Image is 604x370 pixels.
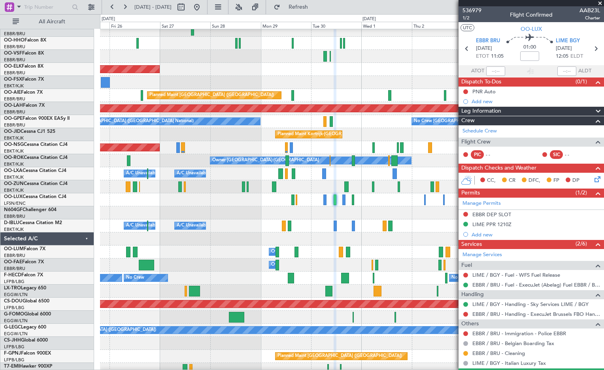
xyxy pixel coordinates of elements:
[271,259,325,271] div: Owner Melsbroek Air Base
[461,290,484,299] span: Handling
[4,77,44,82] a: OO-FSXFalcon 7X
[472,221,512,228] div: LIME PPR 1210Z
[461,261,472,270] span: Fuel
[578,67,591,75] span: ALDT
[4,338,21,343] span: CS-JHH
[4,312,51,317] a: G-FOMOGlobal 6000
[271,246,325,258] div: Owner Melsbroek Air Base
[472,340,554,347] a: EBBR / BRU - Belgian Boarding Tax
[4,213,25,219] a: EBBR/BRU
[4,208,23,212] span: N604GF
[570,53,583,60] span: ELDT
[572,177,579,185] span: DP
[472,272,560,278] a: LIME / BGY - Fuel - WFS Fuel Release
[177,220,303,232] div: A/C Unavailable [GEOGRAPHIC_DATA]-[GEOGRAPHIC_DATA]
[462,200,501,208] a: Manage Permits
[472,350,525,357] a: EBBR / BRU - Cleaning
[4,64,22,69] span: OO-ELK
[472,301,589,308] a: LIME / BGY - Handling - Sky Services LIME / BGY
[4,83,24,89] a: EBKT/KJK
[4,96,25,102] a: EBBR/BRU
[462,6,481,15] span: 536979
[4,174,24,180] a: EBKT/KJK
[461,138,491,147] span: Flight Crew
[4,338,48,343] a: CS-JHHGlobal 6000
[4,64,43,69] a: OO-ELKFalcon 8X
[4,135,24,141] a: EBKT/KJK
[528,177,540,185] span: DFC,
[4,90,21,95] span: OO-AIE
[102,16,115,23] div: [DATE]
[461,107,501,116] span: Leg Information
[461,116,475,125] span: Crew
[565,151,583,158] div: - -
[576,189,587,197] span: (1/2)
[4,51,22,56] span: OO-VSF
[4,221,19,225] span: D-IBLU
[461,240,482,249] span: Services
[4,161,24,167] a: EBKT/KJK
[461,319,479,328] span: Others
[126,220,273,232] div: A/C Unavailable [GEOGRAPHIC_DATA] ([GEOGRAPHIC_DATA] National)
[4,292,28,298] a: EGGW/LTN
[4,38,25,43] span: OO-HHO
[523,43,536,51] span: 01:00
[4,273,21,277] span: F-HECD
[21,19,83,25] span: All Aircraft
[4,286,46,291] a: LX-TROLegacy 650
[4,194,66,199] a: OO-LUXCessna Citation CJ4
[4,299,49,304] a: CS-DOUGlobal 6500
[461,189,480,198] span: Permits
[4,122,25,128] a: EBBR/BRU
[556,37,580,45] span: LIME BGY
[576,240,587,248] span: (2/6)
[4,351,51,356] a: F-GPNJFalcon 900EX
[4,51,44,56] a: OO-VSFFalcon 8X
[134,4,172,11] span: [DATE] - [DATE]
[4,103,23,108] span: OO-LAH
[361,22,411,29] div: Wed 1
[4,142,68,147] a: OO-NSGCessna Citation CJ4
[4,90,43,95] a: OO-AIEFalcon 7X
[414,115,546,127] div: No Crew [GEOGRAPHIC_DATA] ([GEOGRAPHIC_DATA] National)
[462,127,497,135] a: Schedule Crew
[521,25,542,33] span: OO-LUX
[461,24,474,31] button: UTC
[461,77,501,87] span: Dispatch To-Dos
[4,305,25,311] a: LFPB/LBG
[462,15,481,21] span: 1/2
[4,299,23,304] span: CS-DOU
[4,44,25,50] a: EBBR/BRU
[4,247,24,251] span: OO-LUM
[261,22,311,29] div: Mon 29
[4,129,21,134] span: OO-JID
[4,181,24,186] span: OO-ZUN
[4,253,25,259] a: EBBR/BRU
[4,227,24,232] a: EBKT/KJK
[109,22,160,29] div: Fri 26
[4,181,68,186] a: OO-ZUNCessna Citation CJ4
[126,272,144,284] div: No Crew
[451,272,470,284] div: No Crew
[486,66,505,76] input: --:--
[4,194,23,199] span: OO-LUX
[462,251,502,259] a: Manage Services
[472,330,566,337] a: EBBR / BRU - Immigration - Police EBBR
[4,286,21,291] span: LX-TRO
[126,168,273,179] div: A/C Unavailable [GEOGRAPHIC_DATA] ([GEOGRAPHIC_DATA] National)
[4,129,55,134] a: OO-JIDCessna CJ1 525
[362,16,376,23] div: [DATE]
[61,115,194,127] div: No Crew [GEOGRAPHIC_DATA] ([GEOGRAPHIC_DATA] National)
[4,70,25,76] a: EBBR/BRU
[9,15,86,28] button: All Aircraft
[486,151,504,158] div: - -
[412,22,462,29] div: Thu 2
[4,116,70,121] a: OO-GPEFalcon 900EX EASy II
[4,312,24,317] span: G-FOMO
[4,221,62,225] a: D-IBLUCessna Citation M2
[476,53,489,60] span: ETOT
[487,177,496,185] span: CC,
[4,357,25,363] a: LFPB/LBG
[277,128,370,140] div: Planned Maint Kortrijk-[GEOGRAPHIC_DATA]
[149,89,274,101] div: Planned Maint [GEOGRAPHIC_DATA] ([GEOGRAPHIC_DATA])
